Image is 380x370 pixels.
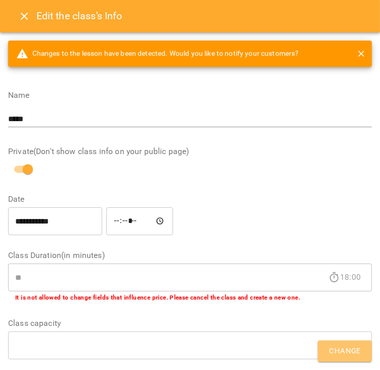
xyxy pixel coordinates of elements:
label: Date [8,195,372,203]
label: Class capacity [8,319,372,327]
label: Private(Don't show class info on your public page) [8,147,372,156]
label: Name [8,91,372,99]
span: Changes to the lesson have been detected. Would you like to notify your customers? [16,48,299,60]
button: Close [12,4,36,28]
h6: Edit the class's Info [36,8,122,24]
label: Class Duration(in minutes) [8,251,372,260]
button: close [355,47,368,60]
button: Change [318,341,372,362]
b: It is not allowed to change fields that influence price. Please cancel the class and create a new... [15,294,300,301]
span: Change [329,345,361,358]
